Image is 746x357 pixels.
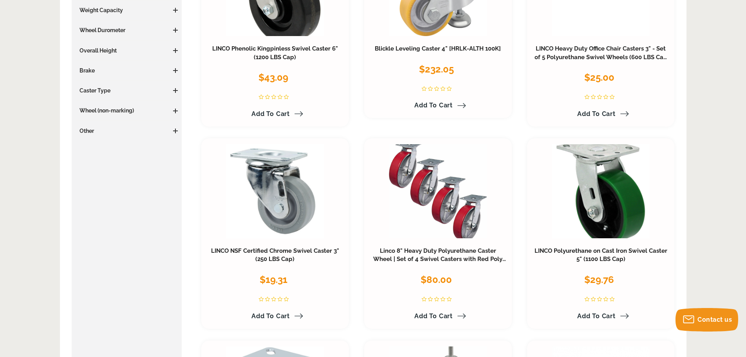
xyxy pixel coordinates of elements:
[251,110,290,118] span: Add to Cart
[676,308,738,332] button: Contact us
[577,110,616,118] span: Add to Cart
[260,274,287,285] span: $19.31
[373,247,506,272] a: Linco 8" Heavy Duty Polyurethane Caster Wheel | Set of 4 Swivel Casters with Red Poly on Cast Iro...
[584,72,614,83] span: $25.00
[535,247,667,263] a: LINCO Polyurethane on Cast Iron Swivel Caster 5" (1100 LBS Cap)
[573,310,629,323] a: Add to Cart
[410,310,466,323] a: Add to Cart
[421,274,452,285] span: $80.00
[577,312,616,320] span: Add to Cart
[247,310,303,323] a: Add to Cart
[76,87,178,94] h3: Caster Type
[76,107,178,114] h3: Wheel (non-marking)
[414,101,453,109] span: Add to Cart
[410,99,466,112] a: Add to Cart
[419,63,454,75] span: $232.05
[76,47,178,54] h3: Overall Height
[76,127,178,135] h3: Other
[584,274,614,285] span: $29.76
[535,45,667,69] a: LINCO Heavy Duty Office Chair Casters 3" - Set of 5 Polyurethane Swivel Wheels (600 LBS Cap Combi...
[258,72,288,83] span: $43.09
[211,247,339,263] a: LINCO NSF Certified Chrome Swivel Caster 3" (250 LBS Cap)
[414,312,453,320] span: Add to Cart
[251,312,290,320] span: Add to Cart
[375,45,501,52] a: Blickle Leveling Caster 4" [HRLK-ALTH 100K]
[212,45,338,61] a: LINCO Phenolic Kingpinless Swivel Caster 6" (1200 LBS Cap)
[76,67,178,74] h3: Brake
[573,107,629,121] a: Add to Cart
[76,26,178,34] h3: Wheel Durometer
[697,316,732,323] span: Contact us
[76,6,178,14] h3: Weight Capacity
[247,107,303,121] a: Add to Cart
